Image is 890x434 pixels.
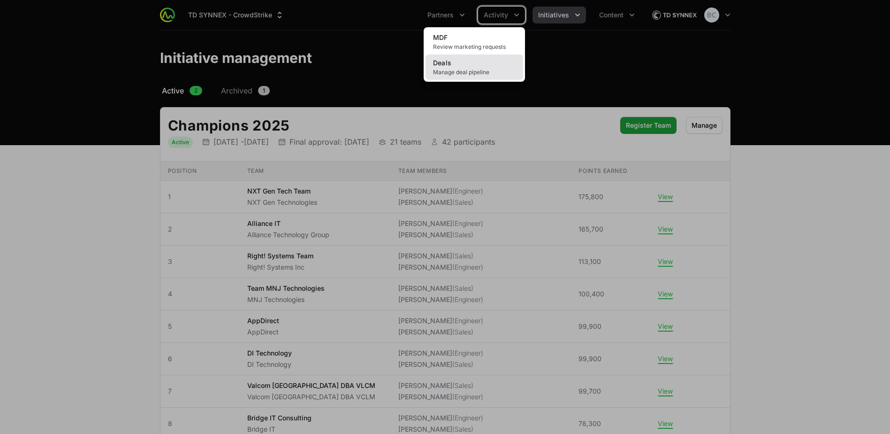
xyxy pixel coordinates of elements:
[426,29,523,54] a: MDFReview marketing requests
[426,54,523,80] a: DealsManage deal pipeline
[433,43,516,51] span: Review marketing requests
[433,69,516,76] span: Manage deal pipeline
[175,7,640,23] div: Main navigation
[433,59,452,67] span: Deals
[478,7,525,23] div: Activity menu
[433,33,448,41] span: MDF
